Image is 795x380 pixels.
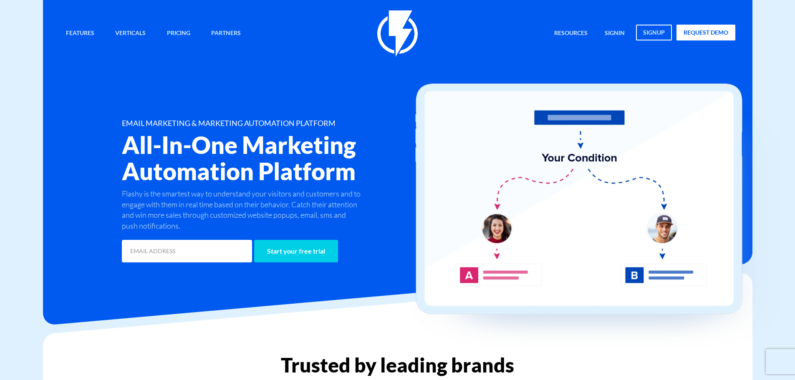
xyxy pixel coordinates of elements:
[205,25,247,43] a: Partners
[109,25,152,43] a: Verticals
[598,25,631,43] a: signin
[122,189,363,232] p: Flashy is the smartest way to understand your visitors and customers and to engage with them in r...
[676,25,735,40] a: request demo
[122,119,447,128] h1: EMAIL MARKETING & MARKETING AUTOMATION PLATFORM
[548,25,594,43] a: Resources
[122,240,252,262] input: EMAIL ADDRESS
[161,25,197,43] a: Pricing
[43,354,752,376] h2: Trusted by leading brands
[60,25,101,43] a: Features
[122,132,447,184] h2: All-In-One Marketing Automation Platform
[254,240,338,262] input: Start your free trial
[636,25,672,40] a: signup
